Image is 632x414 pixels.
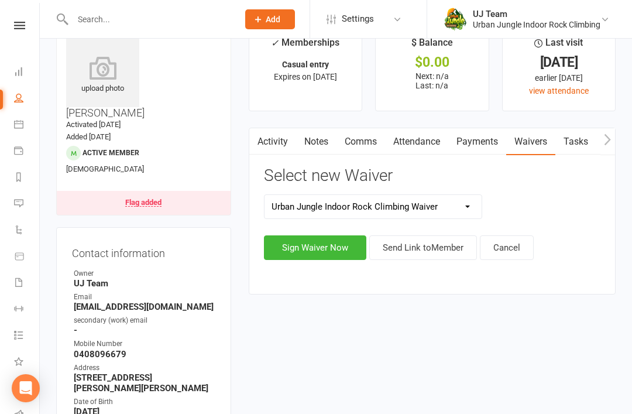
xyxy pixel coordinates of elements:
strong: - [74,325,215,336]
a: Payments [14,139,40,165]
div: $0.00 [386,56,478,69]
div: Address [74,362,215,374]
p: Next: n/a Last: n/a [386,71,478,90]
a: Payments [448,128,506,155]
div: Flag added [125,199,162,207]
div: secondary (work) email [74,315,215,326]
button: Add [245,9,295,29]
time: Added [DATE] [66,132,111,141]
div: Email [74,292,215,303]
a: Dashboard [14,60,40,86]
a: Attendance [385,128,448,155]
strong: [EMAIL_ADDRESS][DOMAIN_NAME] [74,302,215,312]
h3: Contact information [72,243,215,259]
span: Add [266,15,280,24]
i: ✓ [271,37,279,49]
a: Calendar [14,112,40,139]
span: Settings [342,6,374,32]
h3: [PERSON_NAME] [66,34,221,119]
a: Notes [296,128,336,155]
a: Waivers [506,128,555,155]
div: [DATE] [513,56,604,69]
time: Activated [DATE] [66,120,121,129]
a: Tasks [555,128,596,155]
a: Activity [249,128,296,155]
div: Urban Jungle Indoor Rock Climbing [473,19,600,30]
button: Sign Waiver Now [264,235,366,260]
h3: Select new Waiver [264,167,600,185]
a: People [14,86,40,112]
strong: Casual entry [282,60,329,69]
div: Memberships [271,35,339,57]
div: Open Intercom Messenger [12,374,40,402]
a: Comms [336,128,385,155]
span: [DEMOGRAPHIC_DATA] [66,165,144,173]
span: Expires on [DATE] [274,72,337,81]
strong: [STREET_ADDRESS][PERSON_NAME][PERSON_NAME] [74,372,215,394]
strong: 0408096679 [74,349,215,360]
div: UJ Team [473,9,600,19]
div: Date of Birth [74,396,215,408]
a: Reports [14,165,40,191]
div: earlier [DATE] [513,71,604,84]
a: view attendance [529,86,589,95]
div: $ Balance [411,35,453,56]
input: Search... [69,11,230,28]
a: What's New [14,350,40,376]
div: Last visit [534,35,583,56]
button: Send Link toMember [369,235,477,260]
img: thumb_image1578111135.png [444,8,467,31]
span: Active member [83,149,139,157]
a: Product Sales [14,244,40,271]
div: Owner [74,268,215,279]
strong: UJ Team [74,278,215,289]
div: upload photo [66,56,139,95]
div: Mobile Number [74,338,215,350]
button: Cancel [480,235,534,260]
